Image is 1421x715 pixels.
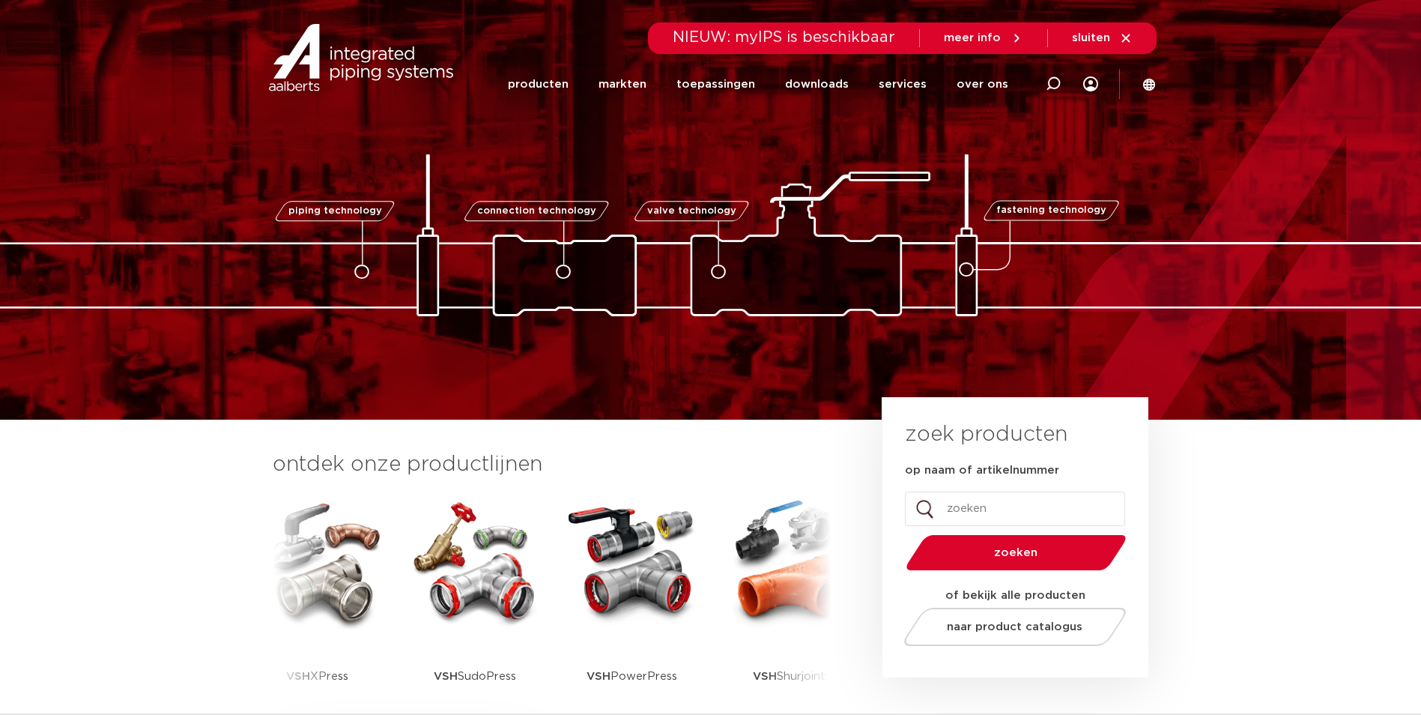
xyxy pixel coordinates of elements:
[945,547,1088,558] span: zoeken
[508,55,569,113] a: producten
[905,420,1067,450] h3: zoek producten
[945,590,1085,601] strong: of bekijk alle producten
[905,492,1125,526] input: zoeken
[900,534,1132,572] button: zoeken
[785,55,849,113] a: downloads
[996,206,1106,216] span: fastening technology
[957,55,1008,113] a: over ons
[673,30,895,45] span: NIEUW: myIPS is beschikbaar
[434,671,458,682] strong: VSH
[753,671,777,682] strong: VSH
[286,671,310,682] strong: VSH
[1072,31,1133,45] a: sluiten
[273,450,831,480] h3: ontdek onze productlijnen
[587,671,610,682] strong: VSH
[676,55,755,113] a: toepassingen
[288,206,382,216] span: piping technology
[647,206,736,216] span: valve technology
[944,32,1001,43] span: meer info
[879,55,927,113] a: services
[900,608,1130,646] a: naar product catalogus
[944,31,1023,45] a: meer info
[599,55,646,113] a: markten
[1072,32,1110,43] span: sluiten
[476,206,596,216] span: connection technology
[947,621,1082,633] span: naar product catalogus
[508,55,1008,113] nav: Menu
[905,463,1059,478] label: op naam of artikelnummer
